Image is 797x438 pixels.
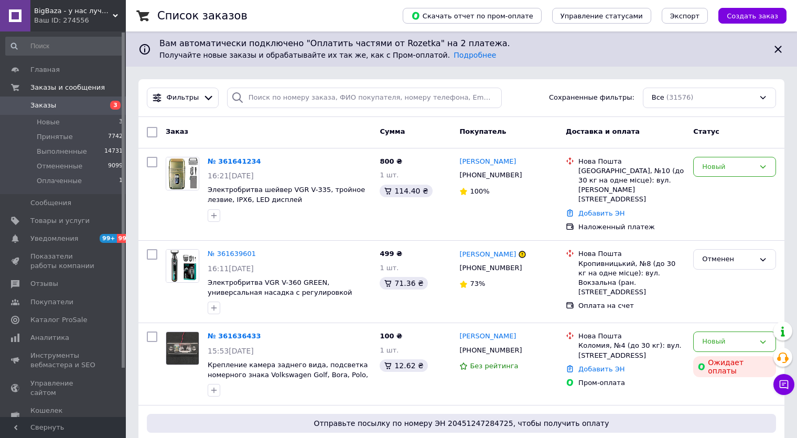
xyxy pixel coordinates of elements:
span: Выполненные [37,147,87,156]
span: Заказ [166,127,188,135]
a: [PERSON_NAME] [459,250,516,260]
button: Управление статусами [552,8,651,24]
span: 1 шт. [380,171,399,179]
div: Наложенный платеж [578,222,685,232]
span: Каталог ProSale [30,315,87,325]
span: 14731 [104,147,123,156]
span: 3 [110,101,121,110]
div: 114.40 ₴ [380,185,432,197]
span: Скачать отчет по пром-оплате [411,11,533,20]
button: Создать заказ [718,8,787,24]
button: Чат с покупателем [773,374,794,395]
span: Сумма [380,127,405,135]
a: № 361641234 [208,157,261,165]
span: Новые [37,117,60,127]
span: Вам автоматически подключено "Оплатить частями от Rozetka" на 2 платежа. [159,38,763,50]
div: [PHONE_NUMBER] [457,168,524,182]
span: Экспорт [670,12,699,20]
span: Уведомления [30,234,78,243]
div: Пром-оплата [578,378,685,388]
a: Электробритва шейвер VGR V-335, тройное лезвие, IPX6, LED дисплей [208,186,365,204]
div: Нова Пошта [578,249,685,259]
span: Товары и услуги [30,216,90,226]
span: 1 шт. [380,346,399,354]
a: Фото товару [166,332,199,365]
span: 9099 [108,162,123,171]
a: № 361639601 [208,250,256,258]
span: Заказы и сообщения [30,83,105,92]
div: 12.62 ₴ [380,359,427,372]
div: Кропивницький, №8 (до 30 кг на одне місце): вул. Вокзальна (ран. [STREET_ADDRESS] [578,259,685,297]
a: Добавить ЭН [578,365,624,373]
span: Отзывы [30,279,58,289]
a: Крепление камера заднего вида, подсветка номерного знака Volkswagen Golf, Bora, Polo, Passat B5, ... [208,361,368,388]
a: Создать заказ [708,12,787,19]
div: Ожидает оплаты [693,356,776,377]
a: [PERSON_NAME] [459,157,516,167]
span: Отправьте посылку по номеру ЭН 20451247284725, чтобы получить оплату [151,418,772,429]
span: Статус [693,127,719,135]
input: Поиск по номеру заказа, ФИО покупателя, номеру телефона, Email, номеру накладной [227,88,502,108]
span: Создать заказ [727,12,778,20]
span: Сохраненные фильтры: [549,93,634,103]
div: 71.36 ₴ [380,277,427,290]
span: Покупатель [459,127,506,135]
div: Оплата на счет [578,301,685,311]
a: Электробритва VGR V-360 GREEN, универсальная насадка с регулировкой высоты, IPX6, LED дисплей [208,279,352,306]
a: № 361636433 [208,332,261,340]
span: 1 [119,176,123,186]
span: 100 ₴ [380,332,402,340]
img: Фото товару [166,157,199,190]
span: Аналитика [30,333,69,343]
span: Доставка и оплата [566,127,640,135]
input: Поиск [5,37,124,56]
span: (31576) [666,93,694,101]
span: Показатели работы компании [30,252,97,271]
a: Добавить ЭН [578,209,624,217]
span: 73% [470,280,485,287]
span: Заказы [30,101,56,110]
span: Фильтры [167,93,199,103]
span: Управление статусами [561,12,643,20]
span: Инструменты вебмастера и SEO [30,351,97,370]
div: [PHONE_NUMBER] [457,261,524,275]
a: Подробнее [454,51,496,59]
span: 800 ₴ [380,157,402,165]
span: Покупатели [30,297,73,307]
span: Все [652,93,664,103]
h1: Список заказов [157,9,247,22]
span: Сообщения [30,198,71,208]
span: Без рейтинга [470,362,518,370]
div: Новый [702,162,755,173]
div: Ваш ID: 274556 [34,16,126,25]
span: Главная [30,65,60,74]
a: Фото товару [166,249,199,283]
img: Фото товару [166,332,199,365]
span: 1 шт. [380,264,399,272]
span: Оплаченные [37,176,82,186]
span: Отмененные [37,162,82,171]
span: 7742 [108,132,123,142]
div: [PHONE_NUMBER] [457,344,524,357]
span: 3 [119,117,123,127]
span: Управление сайтом [30,379,97,398]
span: 16:11[DATE] [208,264,254,273]
button: Скачать отчет по пром-оплате [403,8,542,24]
div: [GEOGRAPHIC_DATA], №10 (до 30 кг на одне місце): вул. [PERSON_NAME][STREET_ADDRESS] [578,166,685,205]
a: [PERSON_NAME] [459,332,516,341]
span: Получайте новые заказы и обрабатывайте их так же, как с Пром-оплатой. [159,51,496,59]
span: 16:21[DATE] [208,172,254,180]
span: Принятые [37,132,73,142]
span: Кошелек компании [30,406,97,425]
span: BigBaza - у нас лучшие цены! [34,6,113,16]
div: Нова Пошта [578,332,685,341]
span: 99+ [100,234,117,243]
img: Фото товару [166,250,199,282]
span: 15:53[DATE] [208,347,254,355]
div: Новый [702,336,755,347]
button: Экспорт [662,8,708,24]
div: Отменен [702,254,755,265]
